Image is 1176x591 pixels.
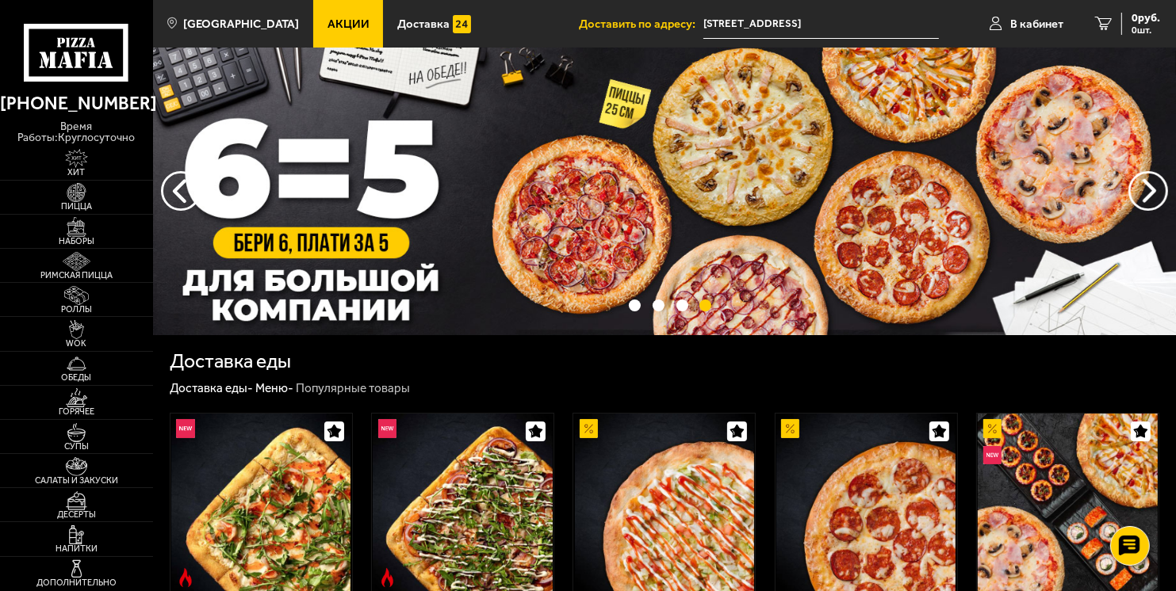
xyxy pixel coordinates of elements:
[983,419,1002,437] img: Акционный
[161,171,201,211] button: следующий
[255,381,293,395] a: Меню-
[170,381,253,395] a: Доставка еды-
[328,18,370,30] span: Акции
[1132,25,1160,35] span: 0 шт.
[579,18,703,30] span: Доставить по адресу:
[580,419,598,437] img: Акционный
[170,352,291,372] h1: Доставка еды
[1010,18,1063,30] span: В кабинет
[183,18,299,30] span: [GEOGRAPHIC_DATA]
[676,299,688,311] button: точки переключения
[1128,171,1168,211] button: предыдущий
[397,18,450,30] span: Доставка
[699,299,711,311] button: точки переключения
[1132,13,1160,24] span: 0 руб.
[629,299,641,311] button: точки переключения
[983,446,1002,464] img: Новинка
[378,419,396,437] img: Новинка
[176,419,194,437] img: Новинка
[781,419,799,437] img: Акционный
[176,568,194,586] img: Острое блюдо
[703,10,939,39] input: Ваш адрес доставки
[653,299,665,311] button: точки переключения
[296,380,410,396] div: Популярные товары
[378,568,396,586] img: Острое блюдо
[453,15,471,33] img: 15daf4d41897b9f0e9f617042186c801.svg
